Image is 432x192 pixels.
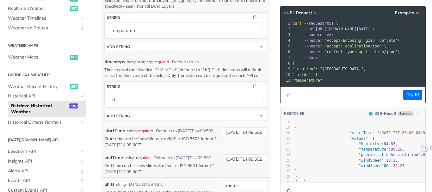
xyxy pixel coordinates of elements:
span: "humidity" [359,142,381,146]
span: Alerts API [8,168,78,174]
p: Timesteps of the historical: "1h" or "1d" (defaults to "1h"). "1d" timesteps will default select ... [104,67,267,78]
a: Events APIShow subpages for Events API [5,176,86,185]
button: Show subpages for Weather on Routes [80,26,85,31]
span: "windSpeed" [359,158,384,163]
div: string [107,15,120,20]
span: : { [295,136,375,141]
span: \ [293,50,400,54]
span: "temperature" [293,78,322,83]
span: "values" [349,136,368,141]
span: Examples [395,10,414,15]
span: 200 [369,112,373,115]
button: Show subpages for Historical Climate Normals [80,120,85,125]
div: Defaults to 1h [172,59,199,65]
a: Insights APIShow subpages for Insights API [5,157,86,166]
span: get [70,6,78,11]
button: string [105,82,267,91]
span: "[DATE]T07:00:00-04:00" [377,131,429,135]
span: { [293,61,295,65]
span: Weather on Routes [8,25,78,31]
span: X [158,164,161,168]
span: Realtime Weather [8,5,68,12]
a: Historical APIHide subpages for Historical API [5,91,86,101]
button: 200200-ResultExample [366,110,422,117]
span: get [70,55,78,60]
span: "fields": [ [293,72,318,77]
span: --header [304,38,322,43]
a: Realtime Weatherget [5,4,86,13]
span: POST \ [293,21,338,26]
div: 2 [281,26,291,32]
span: : , [295,147,404,152]
span: Historical API [8,93,78,99]
div: 22 [281,141,290,147]
div: 6 [281,49,291,55]
div: 21 [281,136,290,141]
span: 84.83 [384,142,395,146]
span: 200 [375,111,382,116]
a: Weather Recent Historyget [5,82,86,91]
h2: [DATE][DOMAIN_NAME] API [5,137,86,143]
div: 1 [281,21,291,26]
span: Insights API [8,158,78,164]
span: --request [304,21,324,26]
h2: Historical Weather [5,72,86,78]
div: 11 [281,77,291,83]
div: 7 [281,55,291,60]
button: ADD string [105,42,267,52]
div: Defaults to [DATE]T14:09:50Z [156,128,213,134]
button: Examples [393,10,422,16]
button: Hide [259,84,265,89]
span: --header [304,50,322,54]
div: 3 [281,32,291,38]
button: Try It! [403,90,422,100]
div: string [107,84,120,89]
div: array of strings [127,59,153,65]
button: Hide subpages for Historical API [80,94,85,99]
span: \ [293,38,400,43]
span: 'content-type: application/json' [324,50,398,54]
button: cURL Request [282,10,319,16]
span: "location": "[GEOGRAPHIC_DATA]", [293,67,366,71]
span: { }, [295,180,308,184]
span: 0 [423,152,425,157]
div: string [116,182,126,187]
div: 23 [281,147,290,152]
span: Historical Climate Normals [8,119,78,126]
div: 10 [281,72,291,77]
div: - Result [375,110,396,117]
span: post [69,103,78,108]
a: Weather TimelinesShow subpages for Weather Timelines [5,14,86,23]
div: string [127,128,137,134]
a: Historical Data Layers [132,3,174,9]
span: "precipitationAccumulation" [359,152,420,157]
button: Delete [252,15,257,20]
span: : , [295,152,427,157]
span: --header [304,44,322,48]
span: : , [295,142,398,146]
a: Weather Mapsget [5,53,86,62]
span: Example [398,111,414,116]
span: --compressed [304,33,331,37]
span: }, [295,120,299,124]
span: 'accept: application/json' [324,44,384,48]
span: ... [297,180,304,184]
div: 26 [281,163,290,169]
span: Events API [8,177,78,184]
span: \ [293,33,334,37]
div: required [136,155,151,161]
button: Show subpages for Alerts API [80,169,85,174]
span: cURL Request [284,10,312,15]
span: { [295,125,297,130]
button: Show subpages for Events API [80,178,85,183]
span: "temperature" [359,147,388,152]
div: ADD string [107,44,130,49]
button: Show subpages for Locations API [80,149,85,154]
span: Weather Timelines [8,15,78,22]
span: : , [295,131,432,135]
div: Defaults to [DATE]T14:09:50Z [154,155,211,161]
a: Historical Climate NormalsShow subpages for Historical Climate Normals [5,118,86,127]
span: \ [293,44,386,48]
span: Weather Maps [8,54,68,60]
span: }, [295,174,299,179]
